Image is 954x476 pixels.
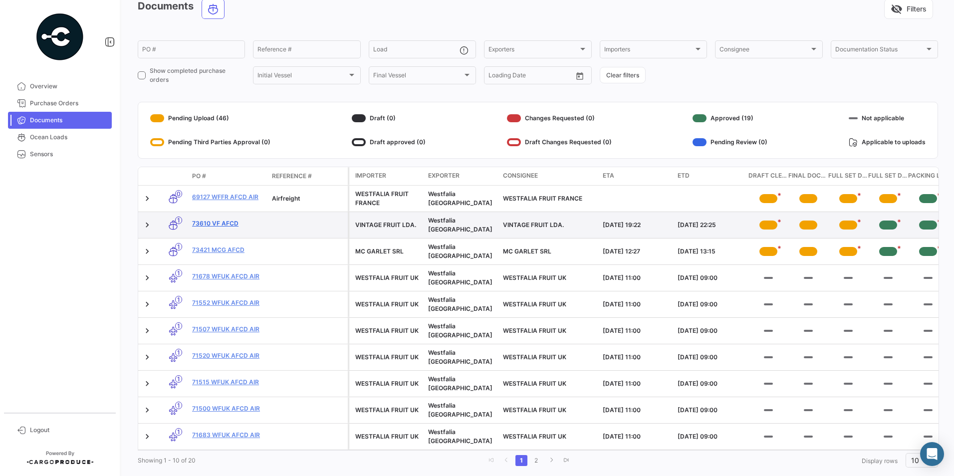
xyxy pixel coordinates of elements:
div: Westfalia [GEOGRAPHIC_DATA] [428,295,495,313]
a: Expand/Collapse Row [142,432,152,442]
span: Importer [355,171,386,180]
div: WESTFALIA FRUIT UK [355,326,420,335]
span: WESTFALIA FRUIT UK [503,380,566,387]
div: [DATE] 11:00 [603,353,670,362]
div: Westfalia [GEOGRAPHIC_DATA] [428,428,495,446]
a: Expand/Collapse Row [142,194,152,204]
div: Westfalia [GEOGRAPHIC_DATA] [428,216,495,234]
span: WESTFALIA FRUIT UK [503,274,566,281]
span: Purchase Orders [30,99,108,108]
span: WESTFALIA FRUIT UK [503,300,566,308]
div: MC GARLET SRL [355,247,420,256]
datatable-header-cell: Full Set Docs WFZA Finals [868,167,908,185]
span: Show completed purchase orders [150,66,245,84]
div: Westfalia [GEOGRAPHIC_DATA] [428,242,495,260]
span: 1 [175,322,182,330]
div: WESTFALIA FRUIT UK [355,379,420,388]
datatable-header-cell: ETA [599,167,674,185]
a: Documents [8,112,112,129]
span: 1 [175,402,182,409]
span: Draft Clearing Document [748,171,788,181]
a: go to previous page [500,455,512,466]
div: Westfalia [GEOGRAPHIC_DATA] [428,269,495,287]
div: [DATE] 09:00 [678,406,744,415]
a: 73421 MCG AFCD [192,245,264,254]
a: 69127 WFFR AFCD AIR [192,193,264,202]
datatable-header-cell: Exporter [424,167,499,185]
button: Open calendar [572,68,587,83]
span: Consignee [719,47,809,54]
span: 10 [911,456,919,465]
a: go to last page [560,455,572,466]
span: WESTFALIA FRUIT FRANCE [503,195,582,202]
span: Documentation Status [835,47,925,54]
datatable-header-cell: Final Documents [788,167,828,185]
div: [DATE] 11:00 [603,379,670,388]
a: go to next page [545,455,557,466]
a: Expand/Collapse Row [142,379,152,389]
div: Changes Requested (0) [507,110,612,126]
div: Westfalia [GEOGRAPHIC_DATA] [428,348,495,366]
a: 73610 VF AFCD [192,219,264,228]
span: WESTFALIA FRUIT UK [503,327,566,334]
div: Westfalia [GEOGRAPHIC_DATA] [428,375,495,393]
a: 2 [530,455,542,466]
span: 1 [175,349,182,356]
datatable-header-cell: Draft Clearing Document [748,167,788,185]
input: From [488,73,502,80]
a: Overview [8,78,112,95]
div: [DATE] 13:15 [678,247,744,256]
div: [DATE] 09:00 [678,379,744,388]
a: 71507 WFUK AFCD AIR [192,325,264,334]
datatable-header-cell: Reference # [268,168,348,185]
div: Pending Third Parties Approval (0) [150,134,270,150]
div: [DATE] 11:00 [603,406,670,415]
div: Pending Review (0) [693,134,767,150]
a: Purchase Orders [8,95,112,112]
datatable-header-cell: Packing List [908,167,948,185]
li: page 1 [514,452,529,469]
div: Applicable to uploads [849,134,926,150]
a: go to first page [485,455,497,466]
div: [DATE] 11:00 [603,300,670,309]
span: 1 [175,428,182,436]
div: Not applicable [849,110,926,126]
datatable-header-cell: Full Set Docs WFZA [828,167,868,185]
a: Sensors [8,146,112,163]
div: [DATE] 11:00 [603,273,670,282]
a: 71520 WFUK AFCD AIR [192,351,264,360]
span: Consignee [503,171,538,180]
span: ETD [678,171,690,180]
span: Packing List [908,171,948,181]
div: [DATE] 09:00 [678,353,744,362]
datatable-header-cell: Importer [349,167,424,185]
a: 71678 WFUK AFCD AIR [192,272,264,281]
span: VINTAGE FRUIT LDA. [503,221,564,229]
input: To [509,73,549,80]
a: Expand/Collapse Row [142,299,152,309]
div: WESTFALIA FRUIT UK [355,432,420,441]
datatable-header-cell: Consignee [499,167,599,185]
div: [DATE] 09:00 [678,273,744,282]
a: Expand/Collapse Row [142,352,152,362]
a: Expand/Collapse Row [142,220,152,230]
button: Clear filters [600,67,646,83]
datatable-header-cell: ETD [674,167,748,185]
div: WESTFALIA FRUIT FRANCE [355,190,420,208]
div: Draft approved (0) [352,134,426,150]
span: ETA [603,171,614,180]
span: Exporter [428,171,460,180]
span: 1 [175,269,182,277]
span: Full Set Docs WFZA Finals [868,171,908,181]
div: Draft Changes Requested (0) [507,134,612,150]
span: WESTFALIA FRUIT UK [503,406,566,414]
a: Expand/Collapse Row [142,405,152,415]
span: visibility_off [891,3,903,15]
span: Showing 1 - 10 of 20 [138,457,196,464]
span: Reference # [272,172,312,181]
a: 71500 WFUK AFCD AIR [192,404,264,413]
a: Ocean Loads [8,129,112,146]
span: Logout [30,426,108,435]
span: 1 [175,217,182,224]
a: 71552 WFUK AFCD AIR [192,298,264,307]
